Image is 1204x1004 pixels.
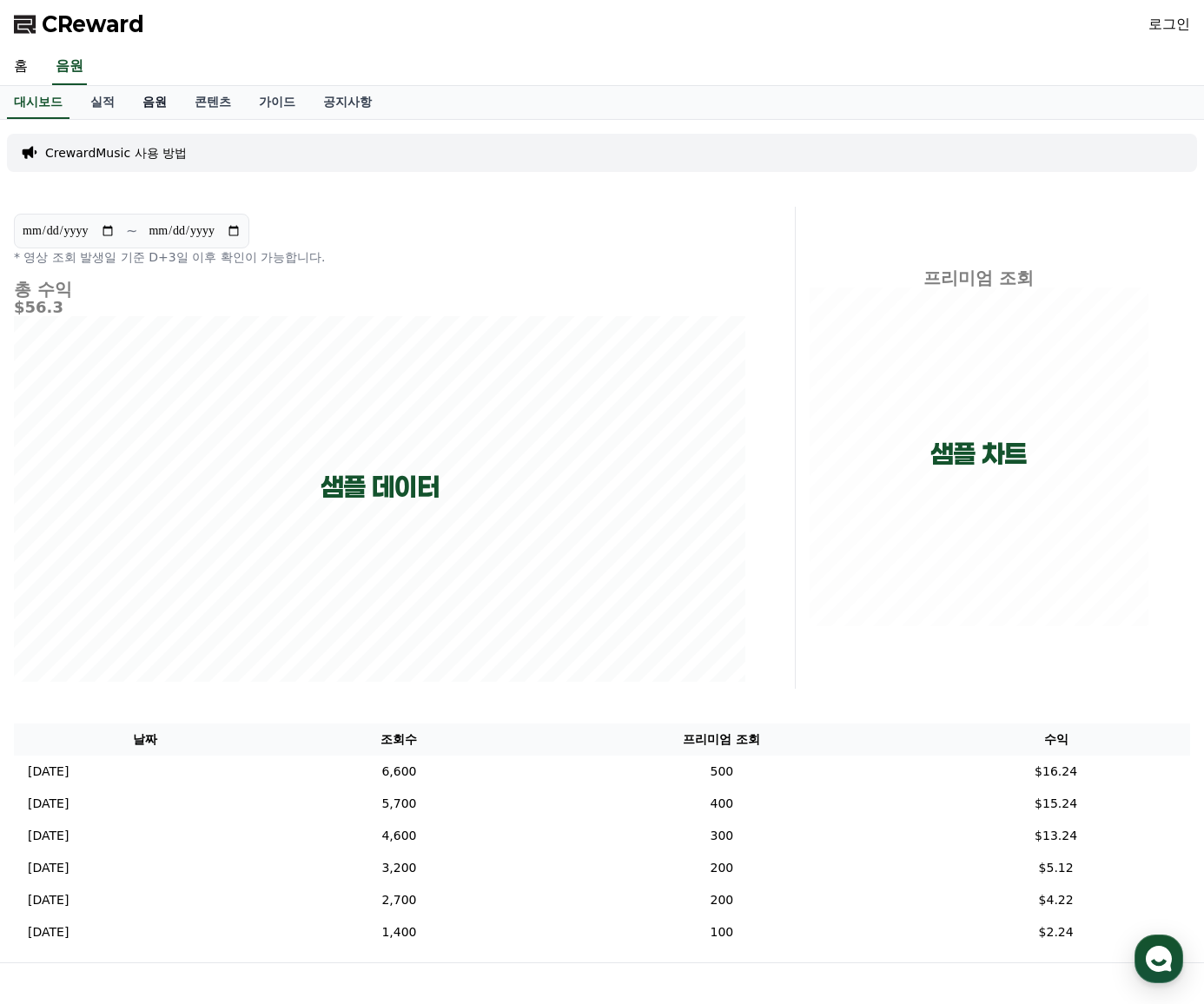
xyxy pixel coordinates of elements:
[7,86,69,119] a: 대시보드
[1148,14,1190,35] a: 로그인
[224,551,334,594] a: 설정
[522,820,923,852] td: 300
[42,10,144,38] span: CReward
[922,723,1190,756] th: 수익
[28,795,69,813] p: [DATE]
[268,577,289,591] span: 설정
[276,723,521,756] th: 조회수
[159,578,180,591] span: 대화
[276,916,521,948] td: 1,400
[245,86,309,119] a: 가이드
[5,551,115,594] a: 홈
[276,788,521,820] td: 5,700
[14,723,276,756] th: 날짜
[14,280,746,299] h4: 총 수익
[14,299,746,316] h5: $56.3
[45,144,187,162] a: CrewardMusic 사용 방법
[922,788,1190,820] td: $15.24
[276,820,521,852] td: 4,600
[922,916,1190,948] td: $2.24
[14,248,746,266] p: * 영상 조회 발생일 기준 D+3일 이후 확인이 가능합니다.
[522,884,923,916] td: 200
[28,923,69,941] p: [DATE]
[522,756,923,788] td: 500
[28,891,69,909] p: [DATE]
[115,551,224,594] a: 대화
[181,86,245,119] a: 콘텐츠
[76,86,129,119] a: 실적
[309,86,386,119] a: 공지사항
[126,221,137,241] p: ~
[321,472,440,503] p: 샘플 데이터
[930,439,1027,470] p: 샘플 차트
[28,763,69,781] p: [DATE]
[276,852,521,884] td: 3,200
[28,859,69,877] p: [DATE]
[922,852,1190,884] td: $5.12
[522,916,923,948] td: 100
[52,49,87,85] a: 음원
[14,10,144,38] a: CReward
[522,788,923,820] td: 400
[922,884,1190,916] td: $4.22
[522,852,923,884] td: 200
[28,827,69,845] p: [DATE]
[55,577,65,591] span: 홈
[276,884,521,916] td: 2,700
[810,268,1148,287] h4: 프리미엄 조회
[922,820,1190,852] td: $13.24
[276,756,521,788] td: 6,600
[129,86,181,119] a: 음원
[522,723,923,756] th: 프리미엄 조회
[922,756,1190,788] td: $16.24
